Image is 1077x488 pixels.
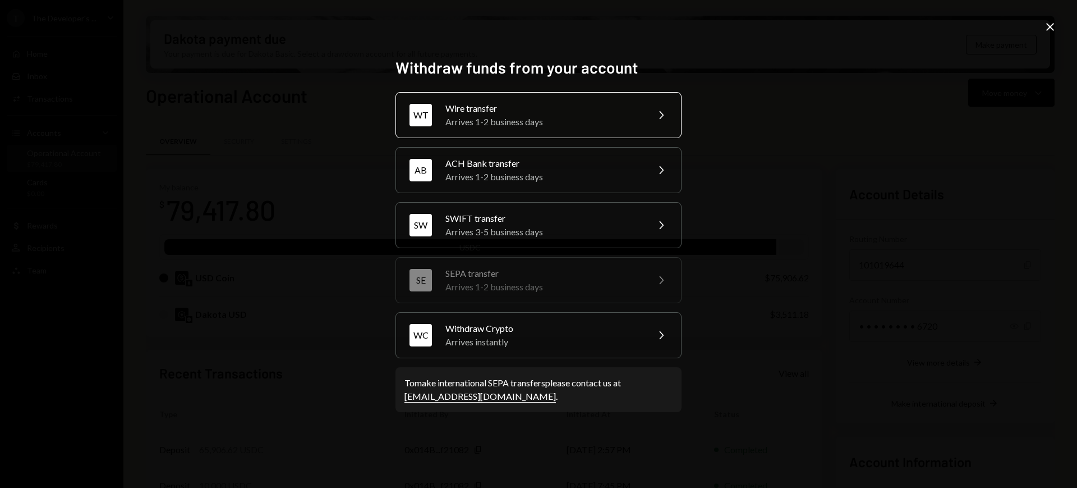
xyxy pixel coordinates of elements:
[445,170,641,184] div: Arrives 1-2 business days
[395,312,682,358] button: WCWithdraw CryptoArrives instantly
[395,202,682,248] button: SWSWIFT transferArrives 3-5 business days
[404,391,556,403] a: [EMAIL_ADDRESS][DOMAIN_NAME]
[445,157,641,170] div: ACH Bank transfer
[445,280,641,294] div: Arrives 1-2 business days
[445,335,641,349] div: Arrives instantly
[395,257,682,303] button: SESEPA transferArrives 1-2 business days
[395,92,682,138] button: WTWire transferArrives 1-2 business days
[409,104,432,126] div: WT
[404,376,673,403] div: To make international SEPA transfers please contact us at .
[445,322,641,335] div: Withdraw Crypto
[445,115,641,129] div: Arrives 1-2 business days
[395,57,682,79] h2: Withdraw funds from your account
[409,324,432,346] div: WC
[445,267,641,280] div: SEPA transfer
[409,159,432,181] div: AB
[445,225,641,239] div: Arrives 3-5 business days
[445,102,641,115] div: Wire transfer
[409,214,432,236] div: SW
[445,212,641,225] div: SWIFT transfer
[409,269,432,291] div: SE
[395,147,682,193] button: ABACH Bank transferArrives 1-2 business days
